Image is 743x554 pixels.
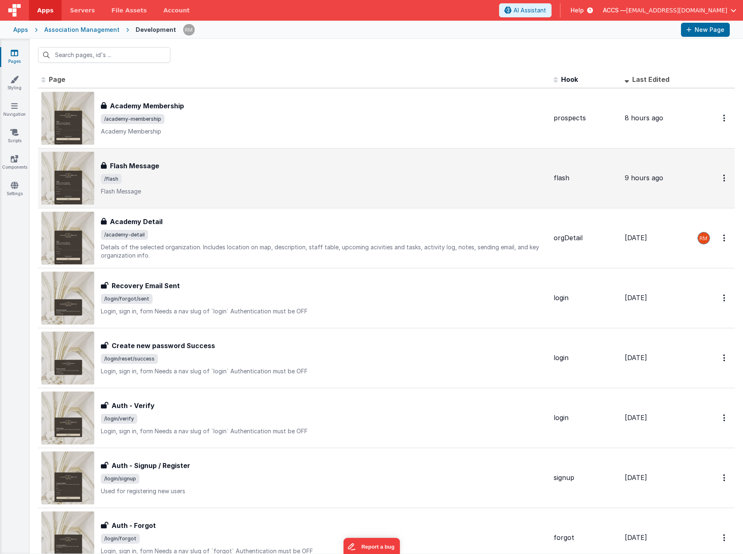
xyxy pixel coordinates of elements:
p: Details of the selected organization. Includes location on map, description, staff table, upcomin... [101,243,547,260]
span: /academy-detail [101,230,148,240]
span: Apps [37,6,53,14]
div: Development [136,26,176,34]
button: Options [718,170,731,186]
input: Search pages, id's ... [38,47,170,63]
span: /login/signup [101,474,139,484]
button: New Page [681,23,730,37]
h3: Create new password Success [112,341,215,351]
p: Login, sign in, form Needs a nav slug of `login` Authentication must be OFF [101,367,547,375]
p: Academy Membership [101,127,547,136]
button: ACCS — [EMAIL_ADDRESS][DOMAIN_NAME] [603,6,736,14]
div: login [554,353,618,363]
div: login [554,413,618,423]
span: ACCS — [603,6,626,14]
h3: Auth - Forgot [112,521,156,530]
div: Association Management [44,26,119,34]
span: [DATE] [625,294,647,302]
h3: Auth - Signup / Register [112,461,190,470]
p: Flash Message [101,187,547,196]
span: [DATE] [625,473,647,482]
span: /login/forgot/sent [101,294,153,304]
h3: Recovery Email Sent [112,281,180,291]
span: /login/verify [101,414,137,424]
div: orgDetail [554,233,618,243]
img: 1e10b08f9103151d1000344c2f9be56b [698,232,710,244]
button: Options [718,409,731,426]
h3: Flash Message [110,161,159,171]
p: Login, sign in, form Needs a nav slug of `login` Authentication must be OFF [101,307,547,315]
span: 9 hours ago [625,174,663,182]
span: Page [49,75,65,84]
p: Login, sign in, form Needs a nav slug of `login` Authentication must be OFF [101,427,547,435]
span: AI Assistant [514,6,546,14]
button: AI Assistant [499,3,552,17]
p: Used for registering new users [101,487,547,495]
span: [DATE] [625,234,647,242]
span: /academy-membership [101,114,165,124]
span: Last Edited [632,75,669,84]
span: [DATE] [625,533,647,542]
span: /login/reset/success [101,354,158,364]
button: Options [718,349,731,366]
button: Options [718,110,731,127]
div: forgot [554,533,618,542]
span: Hook [561,75,578,84]
span: /flash [101,174,122,184]
span: [EMAIL_ADDRESS][DOMAIN_NAME] [626,6,727,14]
span: File Assets [112,6,147,14]
h3: Auth - Verify [112,401,155,411]
div: prospects [554,113,618,123]
button: Options [718,289,731,306]
div: flash [554,173,618,183]
h3: Academy Detail [110,217,162,227]
div: Apps [13,26,28,34]
span: /login/forgot [101,534,140,544]
h3: Academy Membership [110,101,184,111]
span: Servers [70,6,95,14]
button: Options [718,229,731,246]
span: 8 hours ago [625,114,663,122]
div: login [554,293,618,303]
span: [DATE] [625,413,647,422]
span: [DATE] [625,353,647,362]
button: Options [718,469,731,486]
span: Help [571,6,584,14]
div: signup [554,473,618,482]
button: Options [718,529,731,546]
img: 1e10b08f9103151d1000344c2f9be56b [183,24,195,36]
